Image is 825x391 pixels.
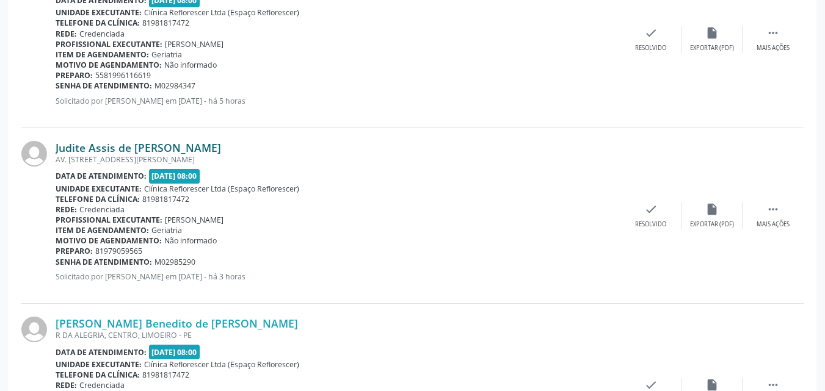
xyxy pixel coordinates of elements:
b: Item de agendamento: [56,49,149,60]
span: Clínica Reflorescer Ltda (Espaço Reflorescer) [144,7,299,18]
b: Data de atendimento: [56,347,147,357]
span: Clínica Reflorescer Ltda (Espaço Reflorescer) [144,184,299,194]
div: Exportar (PDF) [690,44,734,52]
a: [PERSON_NAME] Benedito de [PERSON_NAME] [56,317,298,330]
div: Resolvido [635,220,666,229]
span: 81979059565 [95,246,142,256]
b: Profissional executante: [56,39,162,49]
i:  [766,203,780,216]
span: [DATE] 08:00 [149,169,200,183]
b: Senha de atendimento: [56,257,152,267]
b: Telefone da clínica: [56,18,140,28]
span: Credenciada [79,204,125,215]
b: Profissional executante: [56,215,162,225]
i: check [644,203,658,216]
span: Credenciada [79,29,125,39]
span: 81981817472 [142,18,189,28]
span: 5581996116619 [95,70,151,81]
div: Mais ações [757,44,790,52]
b: Rede: [56,29,77,39]
span: M02985290 [154,257,195,267]
p: Solicitado por [PERSON_NAME] em [DATE] - há 5 horas [56,96,620,106]
span: [PERSON_NAME] [165,39,224,49]
span: Geriatria [151,49,182,60]
i: check [644,26,658,40]
span: Não informado [164,60,217,70]
b: Motivo de agendamento: [56,60,162,70]
div: Mais ações [757,220,790,229]
b: Unidade executante: [56,184,142,194]
b: Telefone da clínica: [56,370,140,380]
span: 81981817472 [142,194,189,204]
p: Solicitado por [PERSON_NAME] em [DATE] - há 3 horas [56,271,620,282]
div: AV. [STREET_ADDRESS][PERSON_NAME] [56,154,620,165]
b: Preparo: [56,246,93,256]
b: Telefone da clínica: [56,194,140,204]
b: Data de atendimento: [56,171,147,181]
b: Item de agendamento: [56,225,149,235]
div: Exportar (PDF) [690,220,734,229]
b: Unidade executante: [56,359,142,370]
b: Rede: [56,204,77,215]
b: Unidade executante: [56,7,142,18]
i: insert_drive_file [705,26,719,40]
span: 81981817472 [142,370,189,380]
b: Senha de atendimento: [56,81,152,91]
a: Judite Assis de [PERSON_NAME] [56,141,221,154]
img: img [21,317,47,342]
span: Não informado [164,235,217,246]
b: Preparo: [56,70,93,81]
span: Credenciada [79,380,125,390]
img: img [21,141,47,167]
span: M02984347 [154,81,195,91]
div: R DA ALEGRIA, CENTRO, LIMOEIRO - PE [56,330,620,340]
span: Geriatria [151,225,182,235]
span: [DATE] 08:00 [149,345,200,359]
i:  [766,26,780,40]
span: [PERSON_NAME] [165,215,224,225]
span: Clínica Reflorescer Ltda (Espaço Reflorescer) [144,359,299,370]
b: Rede: [56,380,77,390]
i: insert_drive_file [705,203,719,216]
b: Motivo de agendamento: [56,235,162,246]
div: Resolvido [635,44,666,52]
